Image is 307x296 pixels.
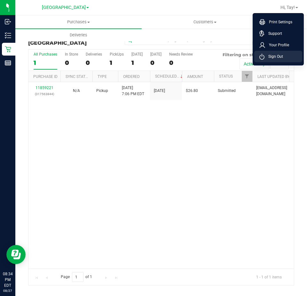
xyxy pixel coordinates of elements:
inline-svg: Inbound [5,19,11,25]
div: PickUps [110,52,124,57]
a: Deliveries [15,28,142,42]
div: 1 [34,59,57,66]
inline-svg: Inventory [5,32,11,39]
div: 0 [150,59,161,66]
div: [DATE] [150,52,161,57]
span: Support [264,30,282,37]
p: 08:34 PM EDT [3,271,12,288]
div: 1 [110,59,124,66]
a: Ordered [123,74,140,79]
div: Needs Review [169,52,193,57]
span: Submitted [218,88,236,94]
span: 1 - 1 of 1 items [251,272,287,282]
span: [GEOGRAPHIC_DATA] [28,40,87,46]
a: Purchase ID [33,74,58,79]
button: N/A [73,88,80,94]
h3: Purchase Fulfillment: [28,34,117,46]
span: Pickup [96,88,108,94]
a: 11859221 [35,86,53,90]
a: Scheduled [155,74,184,79]
a: Purchases [15,15,142,29]
a: Sync Status [66,74,90,79]
inline-svg: Retail [5,46,11,52]
a: Type [98,74,107,79]
span: Sign Out [264,53,283,60]
li: Sign Out [254,51,302,62]
a: Status [219,74,233,79]
span: [GEOGRAPHIC_DATA] [42,5,86,10]
div: Deliveries [86,52,102,57]
span: Filtering on status: [223,52,264,57]
span: [DATE] 7:06 PM EDT [122,85,144,97]
span: Customers [142,19,268,25]
div: [DATE] [131,52,143,57]
div: In Store [65,52,78,57]
div: All Purchases [34,52,57,57]
span: Hi, Tay! [280,5,295,10]
a: Filter [242,71,252,82]
inline-svg: Reports [5,60,11,66]
span: Purchases [15,19,142,25]
span: Deliveries [61,32,96,38]
a: Amount [187,74,203,79]
div: 0 [65,59,78,66]
a: Support [259,30,300,37]
span: Page of 1 [55,272,98,282]
iframe: Resource center [6,245,26,264]
button: Active only [240,58,269,69]
a: Customers [142,15,268,29]
a: Last Updated By [257,74,290,79]
span: [DATE] [154,88,165,94]
p: 08/27 [3,288,12,293]
div: 1 [131,59,143,66]
div: 0 [169,59,193,66]
input: 1 [72,272,83,282]
span: Not Applicable [73,88,80,93]
span: Print Settings [265,19,292,25]
span: Your Profile [265,42,289,48]
div: 0 [86,59,102,66]
p: (317563844) [32,91,57,97]
span: $26.80 [186,88,198,94]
